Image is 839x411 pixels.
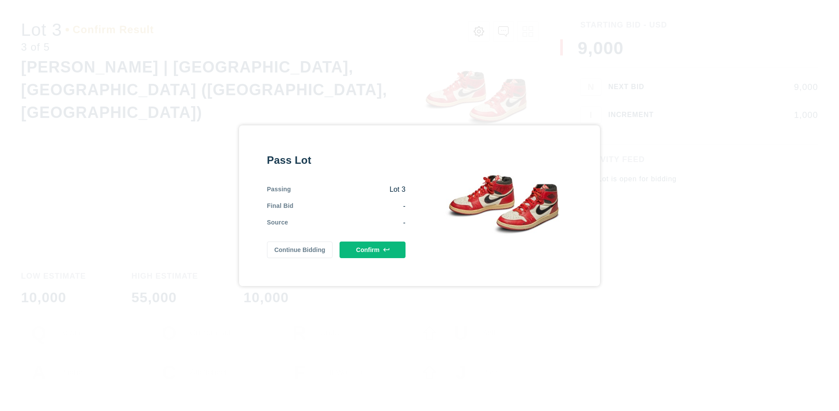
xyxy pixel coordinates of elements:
[288,218,406,228] div: -
[267,201,294,211] div: Final Bid
[267,242,333,258] button: Continue Bidding
[267,185,291,194] div: Passing
[340,242,406,258] button: Confirm
[267,218,288,228] div: Source
[267,153,406,167] div: Pass Lot
[294,201,406,211] div: -
[291,185,406,194] div: Lot 3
